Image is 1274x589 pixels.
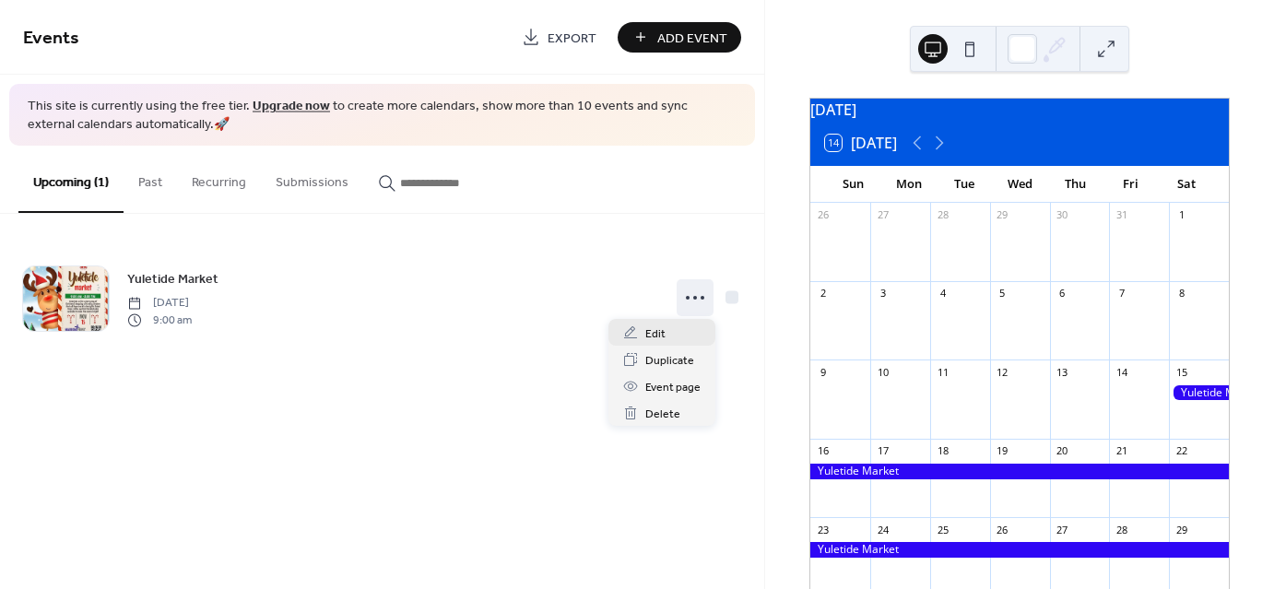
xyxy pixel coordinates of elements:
div: 2 [816,287,830,300]
span: Delete [645,405,680,424]
div: 13 [1056,365,1069,379]
div: 19 [996,444,1009,458]
div: 5 [996,287,1009,300]
div: 17 [876,444,890,458]
div: 30 [1056,208,1069,222]
span: Export [548,29,596,48]
div: 9 [816,365,830,379]
span: 9:00 am [127,312,192,328]
div: 27 [876,208,890,222]
div: 21 [1115,444,1128,458]
span: Event page [645,378,701,397]
div: Wed [992,166,1047,203]
div: [DATE] [810,99,1229,121]
div: 3 [876,287,890,300]
div: Tue [937,166,992,203]
div: 12 [996,365,1009,379]
div: 26 [996,523,1009,536]
div: 28 [936,208,950,222]
span: Duplicate [645,351,694,371]
div: Sun [825,166,880,203]
button: Upcoming (1) [18,146,124,213]
div: 23 [816,523,830,536]
div: Fri [1103,166,1158,203]
div: Mon [880,166,936,203]
div: 15 [1174,365,1188,379]
div: 11 [936,365,950,379]
div: 22 [1174,444,1188,458]
span: Edit [645,324,666,344]
div: 26 [816,208,830,222]
div: Yuletide Market [810,542,1229,558]
div: 7 [1115,287,1128,300]
div: 6 [1056,287,1069,300]
a: Export [508,22,610,53]
div: Thu [1047,166,1103,203]
button: Recurring [177,146,261,211]
div: 27 [1056,523,1069,536]
div: 29 [1174,523,1188,536]
a: Yuletide Market [127,268,218,289]
div: 20 [1056,444,1069,458]
span: Events [23,20,79,56]
div: Sat [1159,166,1214,203]
span: Yuletide Market [127,270,218,289]
div: 31 [1115,208,1128,222]
span: [DATE] [127,295,192,312]
div: 16 [816,444,830,458]
div: 4 [936,287,950,300]
div: 1 [1174,208,1188,222]
div: Yuletide Market [1169,385,1229,401]
div: 29 [996,208,1009,222]
div: Yuletide Market [810,464,1229,479]
button: 14[DATE] [819,130,903,156]
div: 8 [1174,287,1188,300]
button: Add Event [618,22,741,53]
div: 28 [1115,523,1128,536]
button: Submissions [261,146,363,211]
div: 25 [936,523,950,536]
div: 24 [876,523,890,536]
span: This site is currently using the free tier. to create more calendars, show more than 10 events an... [28,98,737,134]
button: Past [124,146,177,211]
span: Add Event [657,29,727,48]
div: 18 [936,444,950,458]
div: 10 [876,365,890,379]
a: Upgrade now [253,94,330,119]
div: 14 [1115,365,1128,379]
